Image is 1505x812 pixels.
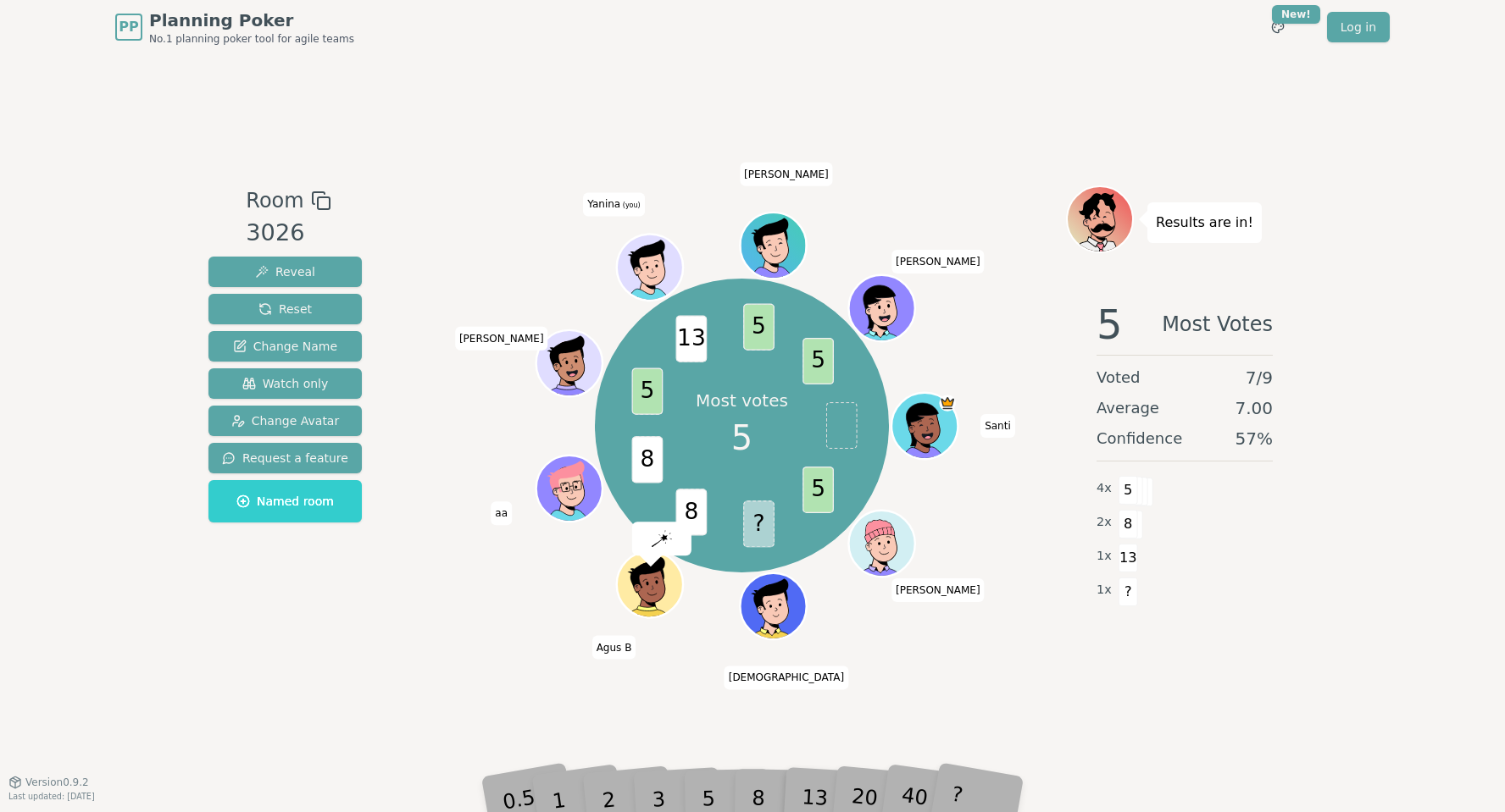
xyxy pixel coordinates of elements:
span: 13 [1119,544,1138,572]
span: 4 x [1097,479,1112,498]
span: 5 [1097,304,1123,345]
span: 5 [744,304,775,351]
span: 57 % [1236,427,1273,450]
span: 5 [803,338,835,384]
span: 7 / 9 [1246,366,1273,389]
span: 5 [632,368,664,415]
p: Most votes [696,389,788,412]
span: Request a feature [222,450,348,467]
span: Click to change your name [725,666,848,689]
button: Reveal [208,257,362,287]
span: Reveal [255,263,315,280]
button: Version0.9.2 [8,776,89,789]
span: ? [744,501,775,548]
span: Named room [236,493,334,510]
span: 1 x [1097,547,1112,566]
span: ? [1119,577,1138,606]
button: Change Name [208,331,362,362]
button: Request a feature [208,443,362,473]
span: Confidence [1097,427,1182,450]
a: PPPlanning PokerNo.1 planning poker tool for agile teams [115,8,354,46]
div: New! [1272,5,1320,24]
span: 8 [676,489,708,536]
span: 8 [632,437,664,483]
span: PP [119,17,138,37]
button: Change Avatar [208,406,362,436]
span: Version 0.9.2 [25,776,89,789]
button: Click to change your avatar [619,236,682,299]
span: Click to change your name [592,635,636,659]
span: Watch only [242,375,329,392]
span: Click to change your name [891,250,985,273]
span: 5 [1119,476,1138,505]
span: Room [246,185,303,216]
button: New! [1263,12,1293,42]
span: Click to change your name [455,327,548,351]
span: Click to change your name [980,414,1015,438]
span: Click to change your name [891,578,985,602]
button: Watch only [208,368,362,399]
span: Most Votes [1162,304,1273,345]
span: 5 [803,467,835,513]
span: Average [1097,396,1159,420]
span: (you) [620,202,641,209]
span: Change Name [233,338,337,355]
img: reveal [652,530,672,547]
span: Santi is the host [940,395,957,412]
span: Click to change your name [583,192,644,216]
span: Voted [1097,366,1141,389]
span: 1 x [1097,581,1112,599]
span: Reset [258,301,312,318]
button: Named room [208,480,362,522]
span: Click to change your name [491,501,512,525]
div: 3026 [246,216,330,251]
span: Planning Poker [149,8,354,32]
span: 5 [731,412,752,463]
span: 2 x [1097,513,1112,532]
a: Log in [1327,12,1390,42]
p: Results are in! [1156,211,1253,235]
span: 8 [1119,510,1138,539]
span: 7.00 [1235,396,1273,420]
button: Reset [208,294,362,324]
span: Change Avatar [231,412,340,429]
span: Last updated: [DATE] [8,792,95,801]
span: No.1 planning poker tool for agile teams [149,32,354,46]
span: 13 [676,316,708,362]
span: Click to change your name [740,162,833,185]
